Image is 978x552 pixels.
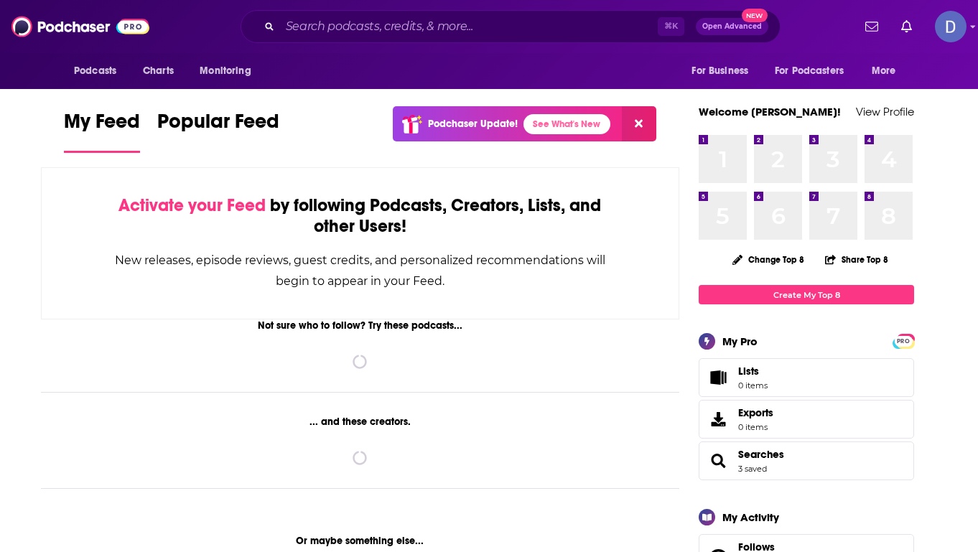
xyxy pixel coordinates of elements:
img: User Profile [935,11,967,42]
span: 0 items [738,422,773,432]
span: Exports [738,406,773,419]
a: Exports [699,400,914,439]
span: Charts [143,61,174,81]
span: PRO [895,336,912,347]
span: For Podcasters [775,61,844,81]
span: ⌘ K [658,17,684,36]
span: More [872,61,896,81]
a: My Feed [64,109,140,153]
span: 0 items [738,380,768,390]
a: 3 saved [738,464,767,474]
span: Lists [738,365,759,378]
img: Podchaser - Follow, Share and Rate Podcasts [11,13,149,40]
span: For Business [691,61,748,81]
a: Popular Feed [157,109,279,153]
p: Podchaser Update! [428,118,518,130]
button: open menu [862,57,914,85]
a: Welcome [PERSON_NAME]! [699,105,841,118]
input: Search podcasts, credits, & more... [280,15,658,38]
div: My Pro [722,335,758,348]
a: Searches [704,451,732,471]
div: Or maybe something else... [41,535,679,547]
a: Show notifications dropdown [860,14,884,39]
a: Charts [134,57,182,85]
button: Share Top 8 [824,245,889,273]
span: Lists [738,365,768,378]
span: Exports [704,409,732,429]
span: Monitoring [200,61,251,81]
span: My Feed [64,109,140,142]
span: New [742,9,768,22]
a: See What's New [523,114,610,134]
div: ... and these creators. [41,416,679,428]
span: Podcasts [74,61,116,81]
button: open menu [765,57,865,85]
button: open menu [681,57,766,85]
div: Not sure who to follow? Try these podcasts... [41,319,679,332]
div: Search podcasts, credits, & more... [241,10,781,43]
button: open menu [190,57,269,85]
button: Change Top 8 [724,251,813,268]
a: View Profile [856,105,914,118]
a: Lists [699,358,914,397]
button: Show profile menu [935,11,967,42]
button: Open AdvancedNew [696,18,768,35]
button: open menu [64,57,135,85]
span: Popular Feed [157,109,279,142]
span: Lists [704,368,732,388]
a: PRO [895,335,912,346]
span: Logged in as dianawurster [935,11,967,42]
div: by following Podcasts, Creators, Lists, and other Users! [113,195,607,237]
div: My Activity [722,510,779,524]
a: Show notifications dropdown [895,14,918,39]
div: New releases, episode reviews, guest credits, and personalized recommendations will begin to appe... [113,250,607,291]
span: Open Advanced [702,23,762,30]
a: Searches [738,448,784,461]
span: Activate your Feed [118,195,266,216]
a: Create My Top 8 [699,285,914,304]
span: Searches [699,441,914,480]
